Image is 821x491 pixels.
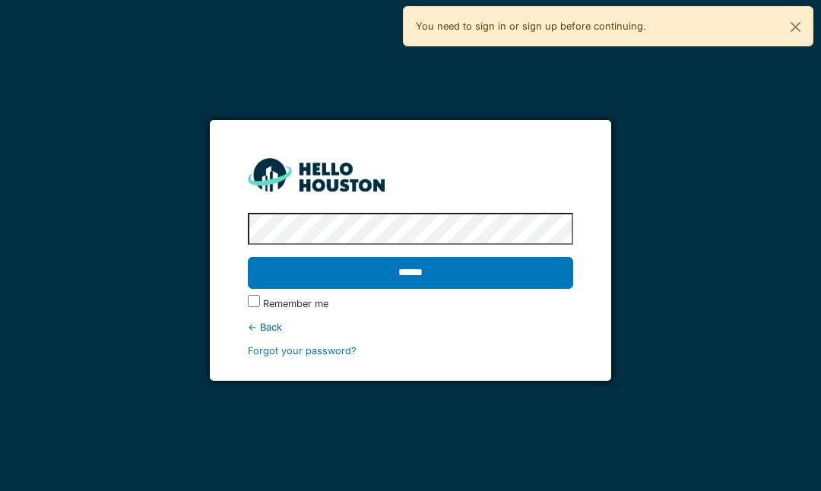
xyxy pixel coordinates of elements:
img: HH_line-BYnF2_Hg.png [248,158,385,191]
label: Remember me [263,296,328,311]
div: You need to sign in or sign up before continuing. [403,6,813,46]
div: ← Back [248,320,572,334]
button: Close [778,7,813,47]
a: Forgot your password? [248,345,357,356]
